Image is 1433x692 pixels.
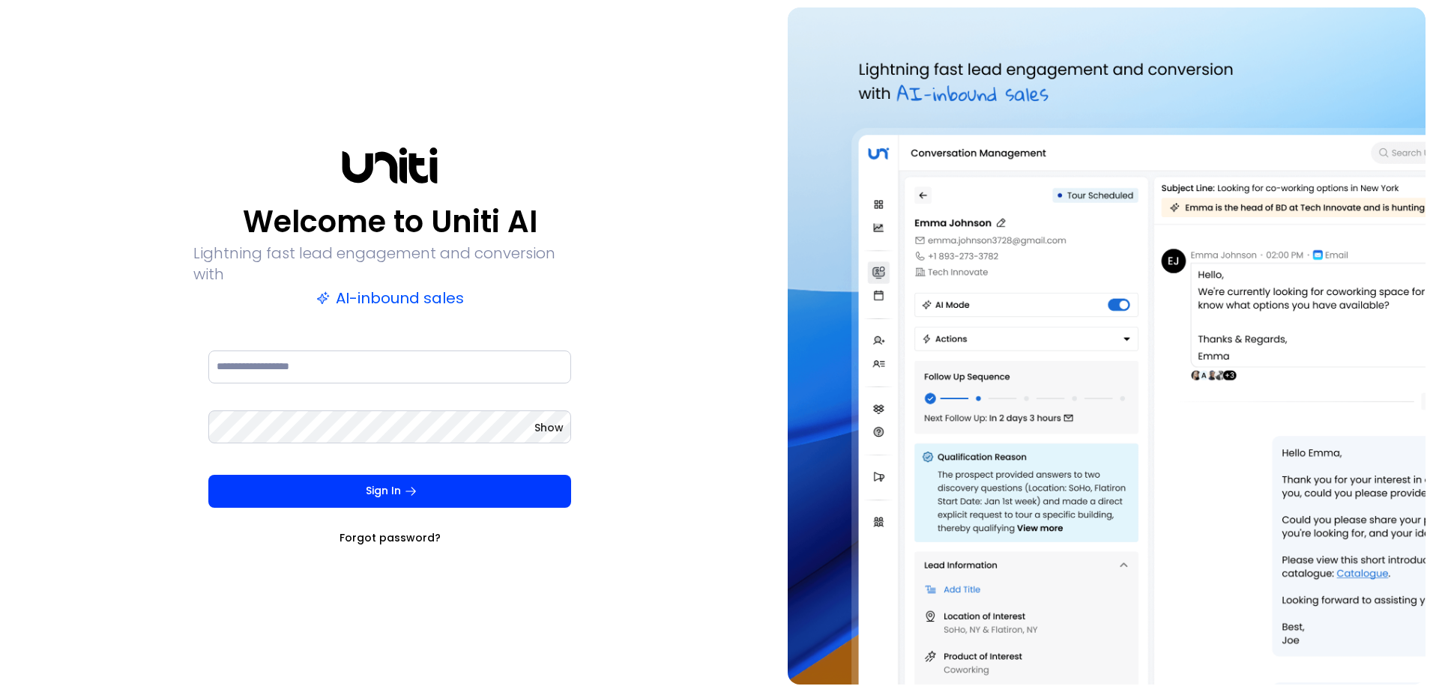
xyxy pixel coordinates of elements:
a: Forgot password? [340,530,441,545]
p: AI-inbound sales [316,288,464,309]
button: Show [534,420,564,435]
p: Lightning fast lead engagement and conversion with [193,243,586,285]
button: Sign In [208,475,571,508]
p: Welcome to Uniti AI [243,204,537,240]
img: auth-hero.png [788,7,1426,685]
